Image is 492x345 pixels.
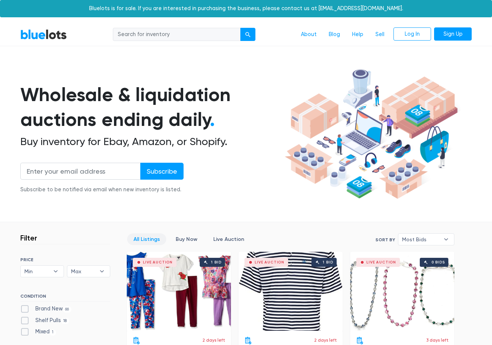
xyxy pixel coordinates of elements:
[323,27,346,42] a: Blog
[20,305,71,313] label: Brand New
[20,186,184,194] div: Subscribe to be notified via email when new inventory is listed.
[127,252,231,331] a: Live Auction 1 bid
[366,260,396,264] div: Live Auction
[113,28,241,41] input: Search for inventory
[434,27,472,41] a: Sign Up
[127,233,166,245] a: All Listings
[369,27,390,42] a: Sell
[426,337,448,343] p: 3 days left
[393,27,431,41] a: Log In
[282,66,460,203] img: hero-ee84e7d0318cb26816c560f6b4441b76977f77a177738b4e94f68c95b2b83dbb.png
[375,236,395,243] label: Sort By
[20,316,69,325] label: Shelf Pulls
[431,260,445,264] div: 0 bids
[210,108,215,131] span: .
[48,266,64,277] b: ▾
[314,337,337,343] p: 2 days left
[71,266,96,277] span: Max
[94,266,110,277] b: ▾
[202,337,225,343] p: 2 days left
[140,163,184,180] input: Subscribe
[295,27,323,42] a: About
[323,260,333,264] div: 1 bid
[24,266,49,277] span: Min
[20,29,67,40] a: BlueLots
[20,135,282,148] h2: Buy inventory for Ebay, Amazon, or Shopify.
[211,260,221,264] div: 1 bid
[438,234,454,245] b: ▾
[20,328,56,336] label: Mixed
[143,260,173,264] div: Live Auction
[20,163,141,180] input: Enter your email address
[61,318,69,324] span: 18
[238,252,343,331] a: Live Auction 1 bid
[207,233,251,245] a: Live Auction
[169,233,204,245] a: Buy Now
[346,27,369,42] a: Help
[50,330,56,336] span: 1
[20,82,282,132] h1: Wholesale & liquidation auctions ending daily
[350,252,454,331] a: Live Auction 0 bids
[402,234,440,245] span: Most Bids
[20,233,37,242] h3: Filter
[20,257,110,262] h6: PRICE
[20,294,110,302] h6: CONDITION
[63,306,71,312] span: 66
[255,260,284,264] div: Live Auction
